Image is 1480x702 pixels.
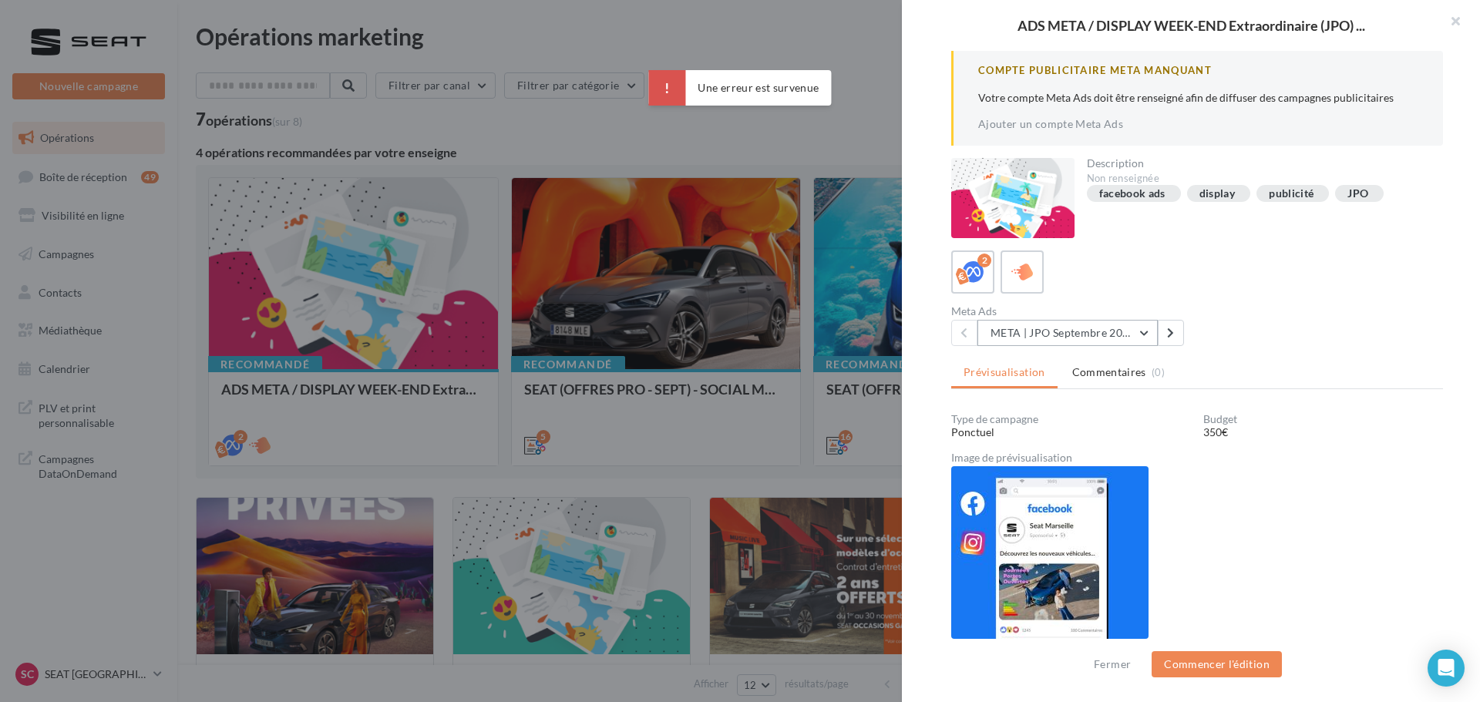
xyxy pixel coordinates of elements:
[951,466,1149,639] img: 9f62aebfd21fa4f93db7bbc86508fce5.jpg
[1347,188,1368,200] div: JPO
[977,254,991,267] div: 2
[1152,651,1282,677] button: Commencer l'édition
[1428,650,1465,687] div: Open Intercom Messenger
[1017,18,1365,32] span: ADS META / DISPLAY WEEK-END Extraordinaire (JPO) ...
[951,452,1443,463] div: Image de prévisualisation
[1152,366,1165,378] span: (0)
[1087,172,1431,186] div: Non renseignée
[1199,188,1235,200] div: display
[648,70,831,106] div: Une erreur est survenue
[1269,188,1313,200] div: publicité
[1072,364,1146,380] span: Commentaires
[978,63,1418,78] div: Compte Publicitaire Meta Manquant
[1203,425,1443,440] div: 350€
[951,306,1191,317] div: Meta Ads
[951,414,1191,425] div: Type de campagne
[978,90,1418,106] p: Votre compte Meta Ads doit être renseigné afin de diffuser des campagnes publicitaires
[1099,188,1165,200] div: facebook ads
[1203,414,1443,425] div: Budget
[977,320,1158,346] button: META | JPO Septembre 2025 - Lead Ads
[1087,158,1431,169] div: Description
[978,118,1123,130] a: Ajouter un compte Meta Ads
[1088,655,1137,673] button: Fermer
[951,425,1191,440] div: Ponctuel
